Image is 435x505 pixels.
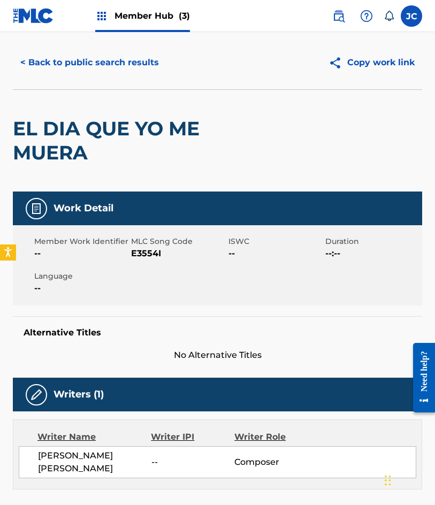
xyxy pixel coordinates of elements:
[401,5,422,27] div: User Menu
[13,117,258,165] h2: EL DIA QUE YO ME MUERA
[179,11,190,21] span: (3)
[24,327,411,338] h5: Alternative Titles
[54,388,104,401] h5: Writers (1)
[131,236,225,247] span: MLC Song Code
[34,247,128,260] span: --
[37,431,151,443] div: Writer Name
[95,10,108,22] img: Top Rightsholders
[13,8,54,24] img: MLC Logo
[325,247,419,260] span: --:--
[13,349,422,362] span: No Alternative Titles
[325,236,419,247] span: Duration
[384,11,394,21] div: Notifications
[360,10,373,22] img: help
[228,236,323,247] span: ISWC
[30,388,43,401] img: Writers
[34,236,128,247] span: Member Work Identifier
[38,449,151,475] span: [PERSON_NAME] [PERSON_NAME]
[151,431,234,443] div: Writer IPI
[131,247,225,260] span: E3554I
[13,49,166,76] button: < Back to public search results
[381,454,435,505] div: Widget de chat
[321,49,422,76] button: Copy work link
[115,10,190,22] span: Member Hub
[385,464,391,496] div: Arrastrar
[34,282,128,295] span: --
[405,335,435,421] iframe: Resource Center
[234,431,310,443] div: Writer Role
[332,10,345,22] img: search
[30,202,43,215] img: Work Detail
[234,456,310,469] span: Composer
[381,454,435,505] iframe: Chat Widget
[34,271,128,282] span: Language
[328,5,349,27] a: Public Search
[356,5,377,27] div: Help
[228,247,323,260] span: --
[54,202,113,215] h5: Work Detail
[329,56,347,70] img: Copy work link
[151,456,234,469] span: --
